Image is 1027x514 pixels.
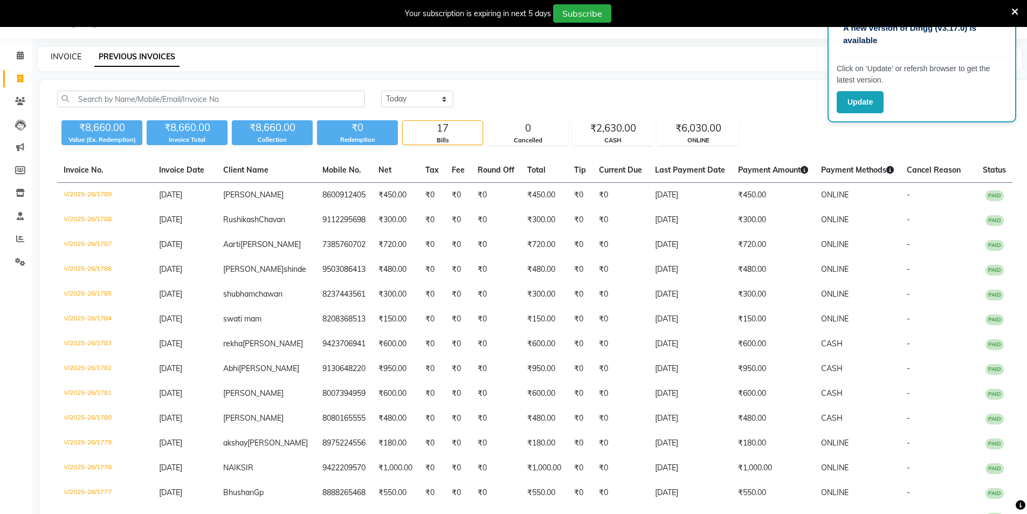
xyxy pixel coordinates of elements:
[419,208,445,232] td: ₹0
[223,165,268,175] span: Client Name
[521,456,568,481] td: ₹1,000.00
[649,406,732,431] td: [DATE]
[907,339,910,348] span: -
[159,388,182,398] span: [DATE]
[568,406,592,431] td: ₹0
[821,239,849,249] span: ONLINE
[821,165,894,175] span: Payment Methods
[316,357,372,381] td: 9130648220
[592,282,649,307] td: ₹0
[372,406,419,431] td: ₹480.00
[837,63,1007,86] p: Click on ‘Update’ or refersh browser to get the latest version.
[592,431,649,456] td: ₹0
[568,232,592,257] td: ₹0
[574,165,586,175] span: Tip
[732,431,815,456] td: ₹180.00
[57,381,153,406] td: V/2025-26/1781
[649,381,732,406] td: [DATE]
[521,282,568,307] td: ₹300.00
[907,289,910,299] span: -
[568,332,592,357] td: ₹0
[478,165,514,175] span: Round Off
[57,307,153,332] td: V/2025-26/1784
[159,190,182,200] span: [DATE]
[255,289,282,299] span: chawan
[419,282,445,307] td: ₹0
[372,208,419,232] td: ₹300.00
[732,183,815,208] td: ₹450.00
[159,339,182,348] span: [DATE]
[983,165,1006,175] span: Status
[488,121,568,136] div: 0
[57,456,153,481] td: V/2025-26/1778
[592,232,649,257] td: ₹0
[985,265,1004,276] span: PAID
[821,488,849,497] span: ONLINE
[471,183,521,208] td: ₹0
[471,456,521,481] td: ₹0
[649,232,732,257] td: [DATE]
[419,232,445,257] td: ₹0
[573,121,653,136] div: ₹2,630.00
[471,257,521,282] td: ₹0
[445,456,471,481] td: ₹0
[147,135,228,145] div: Invoice Total
[372,381,419,406] td: ₹600.00
[232,120,313,135] div: ₹8,660.00
[372,332,419,357] td: ₹600.00
[445,232,471,257] td: ₹0
[592,307,649,332] td: ₹0
[57,332,153,357] td: V/2025-26/1783
[445,208,471,232] td: ₹0
[732,232,815,257] td: ₹720.00
[316,232,372,257] td: 7385760702
[372,183,419,208] td: ₹450.00
[568,456,592,481] td: ₹0
[316,282,372,307] td: 8237443561
[985,339,1004,350] span: PAID
[527,165,546,175] span: Total
[445,257,471,282] td: ₹0
[599,165,642,175] span: Current Due
[732,282,815,307] td: ₹300.00
[247,438,308,448] span: [PERSON_NAME]
[57,183,153,208] td: V/2025-26/1789
[419,257,445,282] td: ₹0
[316,381,372,406] td: 8007394959
[471,282,521,307] td: ₹0
[57,91,365,107] input: Search by Name/Mobile/Email/Invoice No
[521,232,568,257] td: ₹720.00
[471,208,521,232] td: ₹0
[568,381,592,406] td: ₹0
[445,282,471,307] td: ₹0
[223,388,284,398] span: [PERSON_NAME]
[568,481,592,505] td: ₹0
[732,456,815,481] td: ₹1,000.00
[821,413,843,423] span: CASH
[372,282,419,307] td: ₹300.00
[223,264,284,274] span: [PERSON_NAME]
[259,215,285,224] span: Chavan
[223,463,241,472] span: NAIK
[316,307,372,332] td: 8208368513
[521,357,568,381] td: ₹950.00
[649,456,732,481] td: [DATE]
[372,357,419,381] td: ₹950.00
[223,190,284,200] span: [PERSON_NAME]
[521,183,568,208] td: ₹450.00
[821,314,849,324] span: ONLINE
[254,488,264,497] span: Gp
[445,332,471,357] td: ₹0
[521,307,568,332] td: ₹150.00
[405,8,551,19] div: Your subscription is expiring in next 5 days
[403,121,483,136] div: 17
[419,481,445,505] td: ₹0
[821,264,849,274] span: ONLINE
[322,165,361,175] span: Mobile No.
[985,364,1004,375] span: PAID
[419,431,445,456] td: ₹0
[907,264,910,274] span: -
[240,239,301,249] span: [PERSON_NAME]
[57,357,153,381] td: V/2025-26/1782
[94,47,180,67] a: PREVIOUS INVOICES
